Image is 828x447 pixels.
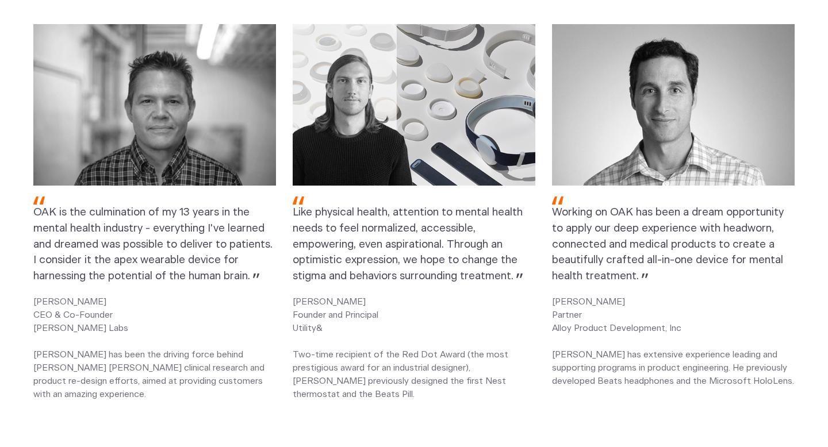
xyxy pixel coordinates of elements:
[552,207,784,282] span: Working on OAK has been a dream opportunity to apply our deep experience with headworn, connected...
[33,295,276,402] p: [PERSON_NAME] CEO & Co-Founder [PERSON_NAME] Labs [PERSON_NAME] has been the driving force behind...
[33,207,273,282] span: OAK is the culmination of my 13 years in the mental health industry - everything I've learned and...
[552,295,795,388] p: [PERSON_NAME] Partner Alloy Product Development, Inc [PERSON_NAME] has extensive experience leadi...
[293,295,535,402] p: [PERSON_NAME] Founder and Principal Utility& Two-time recipient of the Red Dot Award (the most pr...
[293,207,523,282] span: Like physical health, attention to mental health needs to feel normalized, accessible, empowering...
